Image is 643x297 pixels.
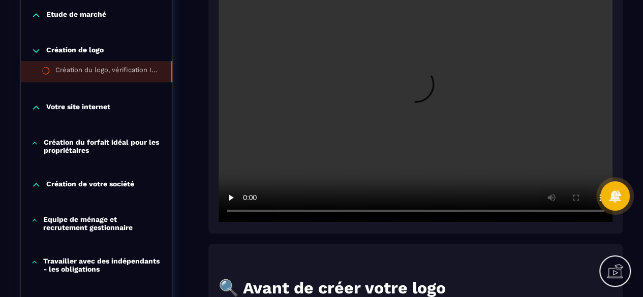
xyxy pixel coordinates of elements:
p: Création de votre société [46,180,134,190]
p: Travailler avec des indépendants - les obligations [43,257,162,273]
p: Création du forfait idéal pour les propriétaires [44,138,162,154]
p: Création de logo [46,46,104,56]
p: Etude de marché [46,10,106,20]
div: Création du logo, vérification INPI [55,66,161,77]
p: Votre site internet [46,103,110,113]
p: Equipe de ménage et recrutement gestionnaire [43,215,162,232]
